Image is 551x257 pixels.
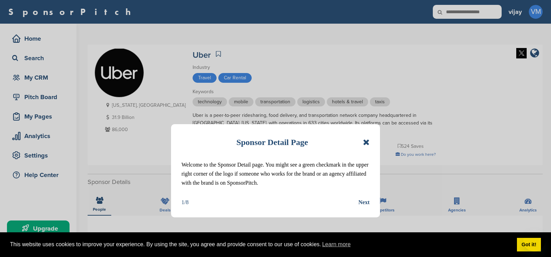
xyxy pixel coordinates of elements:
iframe: Button to launch messaging window [523,229,545,251]
p: Welcome to the Sponsor Detail page. You might see a green checkmark in the upper right corner of ... [181,160,370,187]
button: Next [358,198,370,207]
h1: Sponsor Detail Page [236,135,308,150]
span: This website uses cookies to improve your experience. By using the site, you agree and provide co... [10,239,511,250]
div: 1/8 [181,198,188,207]
a: dismiss cookie message [517,238,541,252]
a: learn more about cookies [321,239,352,250]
